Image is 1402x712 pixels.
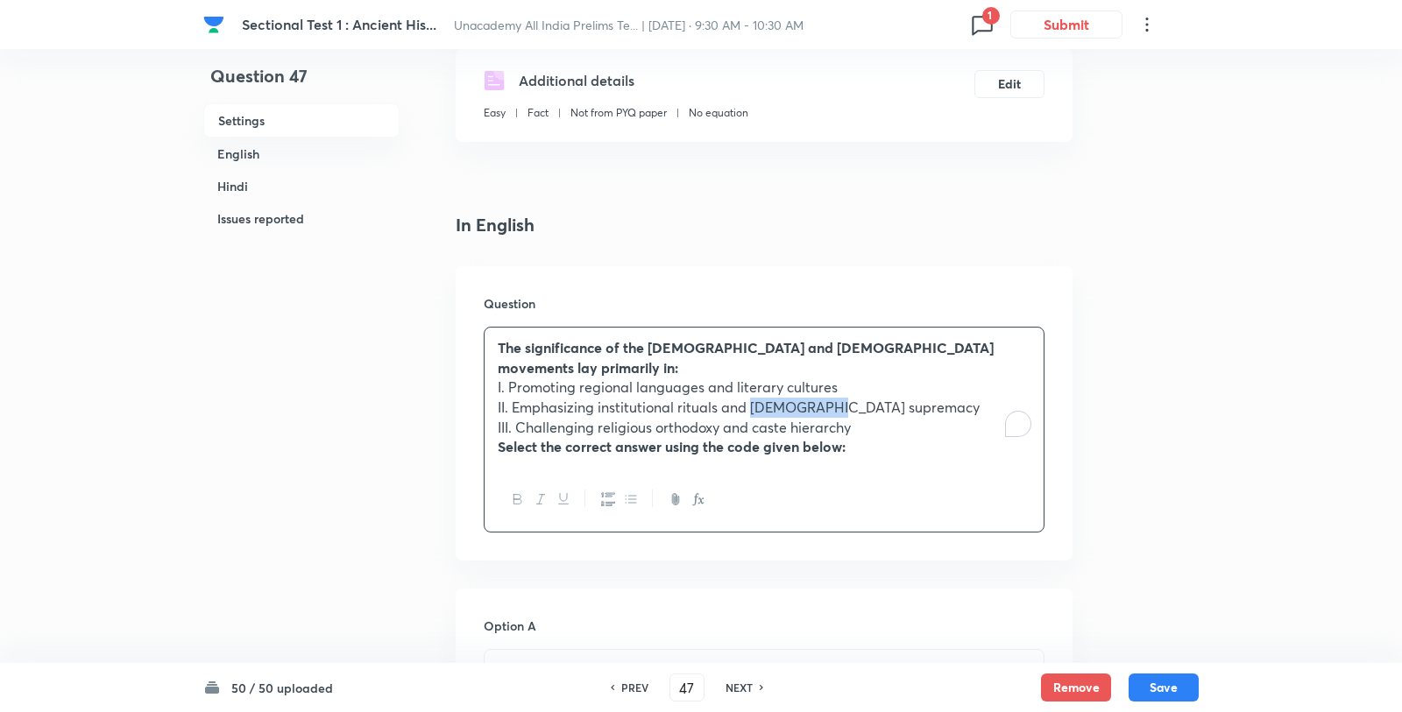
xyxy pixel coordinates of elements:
img: questionDetails.svg [484,70,505,91]
strong: Select the correct answer using the code given below: [498,437,846,455]
a: Company Logo [203,14,228,35]
h6: 50 / 50 uploaded [231,679,333,697]
h6: NEXT [726,680,753,695]
button: Submit [1010,11,1122,39]
button: Save [1129,673,1199,701]
p: Easy [484,105,506,121]
p: III. Challenging religious orthodoxy and caste hierarchy [498,418,1030,438]
p: No equation [689,105,748,121]
h6: Issues reported [203,202,400,235]
p: Fact [528,105,549,121]
h4: Question 47 [203,63,400,103]
p: I. Promoting regional languages and literary cultures [498,377,1030,398]
h6: Settings [203,103,400,137]
h4: In English [456,212,1073,238]
button: Remove [1041,673,1111,701]
strong: The significance of the [DEMOGRAPHIC_DATA] and [DEMOGRAPHIC_DATA] movements lay primarily in: [498,338,994,377]
p: II. Emphasizing institutional rituals and [DEMOGRAPHIC_DATA] supremacy [498,398,1030,418]
h6: Question [484,294,1044,313]
span: Sectional Test 1 : Ancient His... [242,15,436,33]
img: Company Logo [203,14,224,35]
span: Unacademy All India Prelims Te... | [DATE] · 9:30 AM - 10:30 AM [454,17,804,33]
h6: Hindi [203,170,400,202]
h5: Additional details [519,70,634,91]
button: Edit [974,70,1044,98]
p: I and III only [498,660,1030,680]
div: To enrich screen reader interactions, please activate Accessibility in Grammarly extension settings [485,328,1044,468]
span: 1 [982,7,1000,25]
h6: Option A [484,617,1044,635]
h6: PREV [621,680,648,695]
h6: English [203,137,400,170]
p: Not from PYQ paper [570,105,667,121]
